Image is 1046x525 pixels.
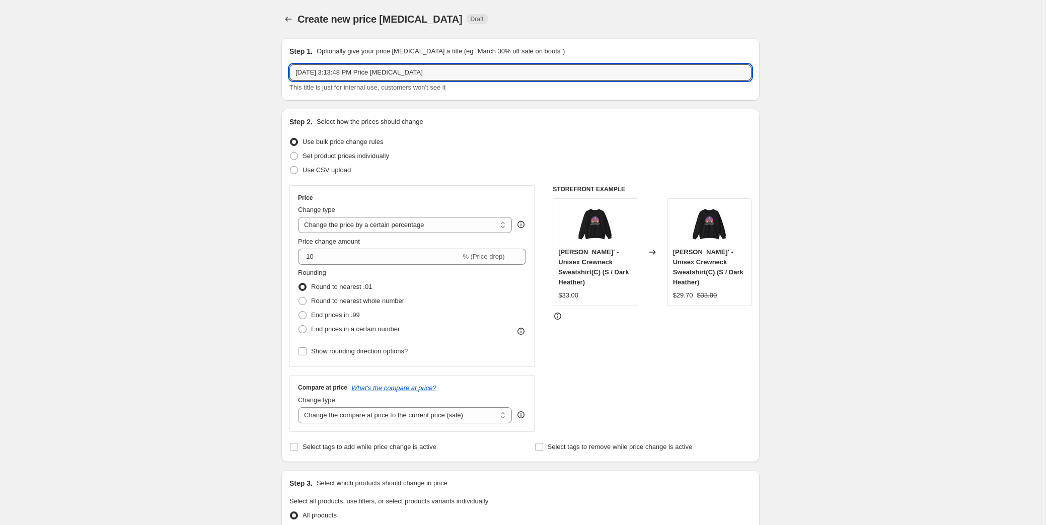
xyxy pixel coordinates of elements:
span: Use CSV upload [303,166,351,174]
img: 17266590136452884668_2048_80x.jpg [689,204,729,244]
span: Rounding [298,269,326,276]
span: Price change amount [298,238,360,245]
span: Select tags to add while price change is active [303,443,436,451]
span: Select all products, use filters, or select products variants individually [289,497,488,505]
span: Change type [298,396,335,404]
button: Price change jobs [281,12,295,26]
span: This title is just for internal use, customers won't see it [289,84,445,91]
span: All products [303,511,337,519]
span: End prices in a certain number [311,325,400,333]
h3: Compare at price [298,384,347,392]
input: 30% off holiday sale [289,64,752,81]
h3: Price [298,194,313,202]
p: Select how the prices should change [317,117,423,127]
span: Show rounding direction options? [311,347,408,355]
h6: STOREFRONT EXAMPLE [553,185,752,193]
div: help [516,410,526,420]
h2: Step 2. [289,117,313,127]
input: -15 [298,249,461,265]
span: Use bulk price change rules [303,138,383,145]
span: % (Price drop) [463,253,504,260]
strike: $33.00 [697,290,717,301]
p: Select which products should change in price [317,478,447,488]
span: Create new price [MEDICAL_DATA] [297,14,463,25]
img: 17266590136452884668_2048_80x.jpg [575,204,615,244]
span: Select tags to remove while price change is active [548,443,693,451]
span: End prices in .99 [311,311,360,319]
span: Draft [471,15,484,23]
span: Set product prices individually [303,152,389,160]
button: What's the compare at price? [351,384,436,392]
h2: Step 3. [289,478,313,488]
span: [PERSON_NAME]' - Unisex Crewneck Sweatshirt(C) (S / Dark Heather) [673,248,743,286]
span: Round to nearest whole number [311,297,404,305]
span: Change type [298,206,335,213]
div: help [516,219,526,230]
span: Round to nearest .01 [311,283,372,290]
p: Optionally give your price [MEDICAL_DATA] a title (eg "March 30% off sale on boots") [317,46,565,56]
span: [PERSON_NAME]' - Unisex Crewneck Sweatshirt(C) (S / Dark Heather) [558,248,629,286]
div: $29.70 [673,290,693,301]
h2: Step 1. [289,46,313,56]
div: $33.00 [558,290,578,301]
